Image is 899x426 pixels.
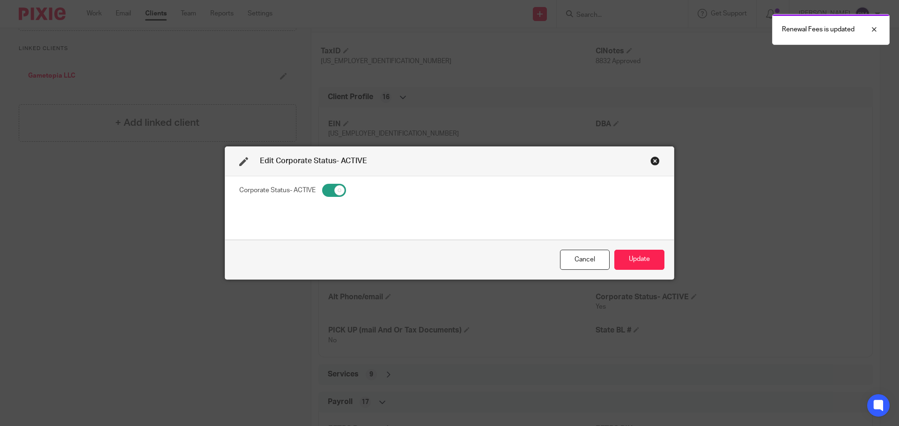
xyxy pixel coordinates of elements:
[614,250,664,270] button: Update
[782,25,855,34] p: Renewal Fees is updated
[650,156,660,166] div: Close this dialog window
[560,250,610,270] div: Close this dialog window
[239,186,316,195] label: Corporate Status- ACTIVE
[260,157,367,165] span: Edit Corporate Status- ACTIVE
